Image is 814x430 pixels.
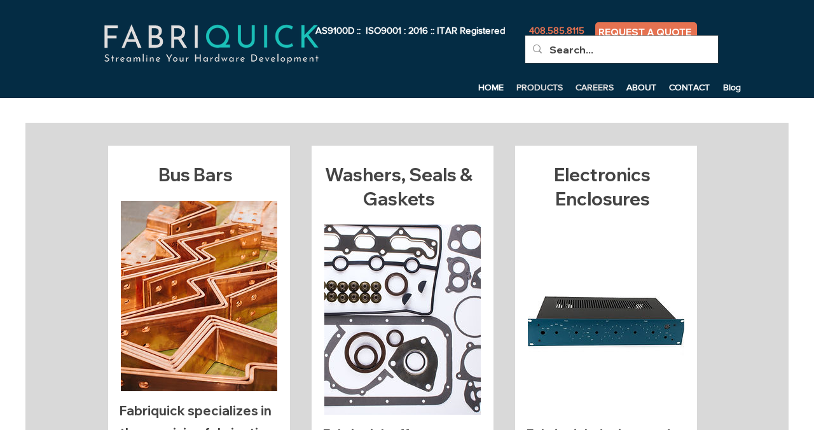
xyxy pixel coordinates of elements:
a: HOME [472,78,510,97]
span: Bus Bars [158,163,233,186]
a: Blog [717,78,747,97]
input: Search... [549,36,691,64]
span: Electronics Enclosures [554,163,651,210]
img: Bus Bars [121,201,277,391]
a: PRODUCTS [510,78,569,97]
img: fabriquick-logo-colors-adjusted.png [57,10,365,78]
span: REQUEST A QUOTE [598,26,691,38]
span: 408.585.8115 [529,25,584,36]
a: REQUEST A QUOTE [595,22,697,41]
img: Electronics Enclosures [528,225,684,415]
p: CONTACT [663,78,716,97]
a: ABOUT [620,78,663,97]
span: AS9100D :: ISO9001 : 2016 :: ITAR Registered [315,25,505,36]
img: Washers, Seals & Gaskets [324,225,481,415]
a: CAREERS [569,78,620,97]
a: CONTACT [663,78,717,97]
span: Washers, Seals & Gaskets [325,163,473,210]
nav: Site [303,78,747,97]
